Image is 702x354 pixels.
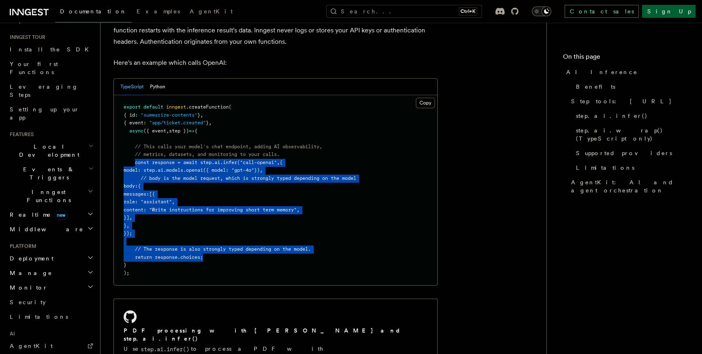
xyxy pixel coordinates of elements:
span: . [163,167,166,173]
a: Documentation [55,2,132,23]
span: ( [229,104,231,110]
span: .createFunction [186,104,229,110]
span: Security [10,299,46,305]
span: : [138,167,141,173]
a: Sign Up [642,5,696,18]
span: Middleware [6,225,83,233]
span: step.ai.infer() [576,112,648,120]
span: { [138,183,141,189]
span: Events & Triggers [6,165,88,181]
span: { [280,160,283,165]
a: Limitations [6,309,95,324]
span: Leveraging Steps [10,83,78,98]
span: Supported providers [576,149,672,157]
span: Documentation [60,8,127,15]
button: Realtimenew [6,207,95,222]
span: ( [237,160,240,165]
h4: On this page [563,52,686,65]
h2: PDF processing with [PERSON_NAME] and step.ai.infer() [124,326,428,343]
a: Setting up your app [6,102,95,125]
span: Realtime [6,211,68,219]
span: [{ [149,191,155,197]
button: Events & Triggers [6,162,95,185]
span: Benefits [576,83,615,91]
span: content [124,207,143,213]
button: Middleware [6,222,95,237]
span: . [155,167,158,173]
span: , [260,167,263,173]
a: Examples [132,2,185,22]
code: step.ai.infer() [139,345,191,353]
a: Install the SDK [6,42,95,57]
a: AI Inference [563,65,686,79]
span: Features [6,131,34,138]
a: AgentKit [185,2,238,22]
span: step.ai.wrap() (TypeScript only) [576,126,686,143]
a: Supported providers [573,146,686,160]
span: : [143,120,146,126]
a: Limitations [573,160,686,175]
span: : [135,183,138,189]
span: step [200,160,212,165]
span: , [126,223,129,228]
button: Python [150,79,165,95]
span: messages [124,191,146,197]
span: return [135,254,152,260]
span: Limitations [576,164,634,172]
span: Inngest Functions [6,188,88,204]
span: // metrics, datasets, and monitoring to your calls. [135,151,280,157]
span: Setting up your app [10,106,79,121]
span: , [297,207,300,213]
span: Step tools: [URL] [571,97,672,105]
span: Monitor [6,284,48,292]
span: , [200,112,203,118]
span: Local Development [6,143,88,159]
a: Benefits [573,79,686,94]
span: .infer [220,160,237,165]
span: ({ event [143,128,166,134]
span: }) [254,167,260,173]
button: Inngest Functions [6,185,95,207]
span: role [124,199,135,205]
span: }] [124,215,129,220]
span: "summarize-contents" [141,112,197,118]
span: => [189,128,195,134]
a: step.ai.infer() [573,109,686,123]
span: , [172,199,175,205]
span: ai [158,167,163,173]
span: : [135,199,138,205]
span: body [124,183,135,189]
kbd: Ctrl+K [459,7,477,15]
span: = [178,160,180,165]
span: , [209,120,212,126]
span: "gpt-4o" [231,167,254,173]
span: ai [214,160,220,165]
span: AgentKit [10,343,53,349]
span: Platform [6,243,36,250]
span: Deployment [6,254,54,262]
a: Security [6,295,95,309]
span: await [183,160,197,165]
span: step }) [169,128,189,134]
a: step.ai.wrap() (TypeScript only) [573,123,686,146]
a: AgentKit: AI and agent orchestration [568,175,686,198]
span: : [146,191,149,197]
span: AI Inference [566,68,638,76]
span: "app/ticket.created" [149,120,206,126]
span: ); [124,270,129,276]
a: Leveraging Steps [6,79,95,102]
span: Examples [137,8,180,15]
span: , [129,215,132,220]
span: // The response is also strongly typed depending on the model. [135,246,311,252]
span: Inngest tour [6,34,45,41]
span: // This calls your model's chat endpoint, adding AI observability, [135,144,322,149]
span: response [152,160,175,165]
p: On serverless environments, your function is not executing while the request is in progress — whi... [113,2,438,47]
span: response [155,254,178,260]
span: Install the SDK [10,46,94,53]
span: { event [124,120,143,126]
span: { id [124,112,135,118]
button: TypeScript [120,79,143,95]
span: Manage [6,269,52,277]
span: , [166,128,169,134]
